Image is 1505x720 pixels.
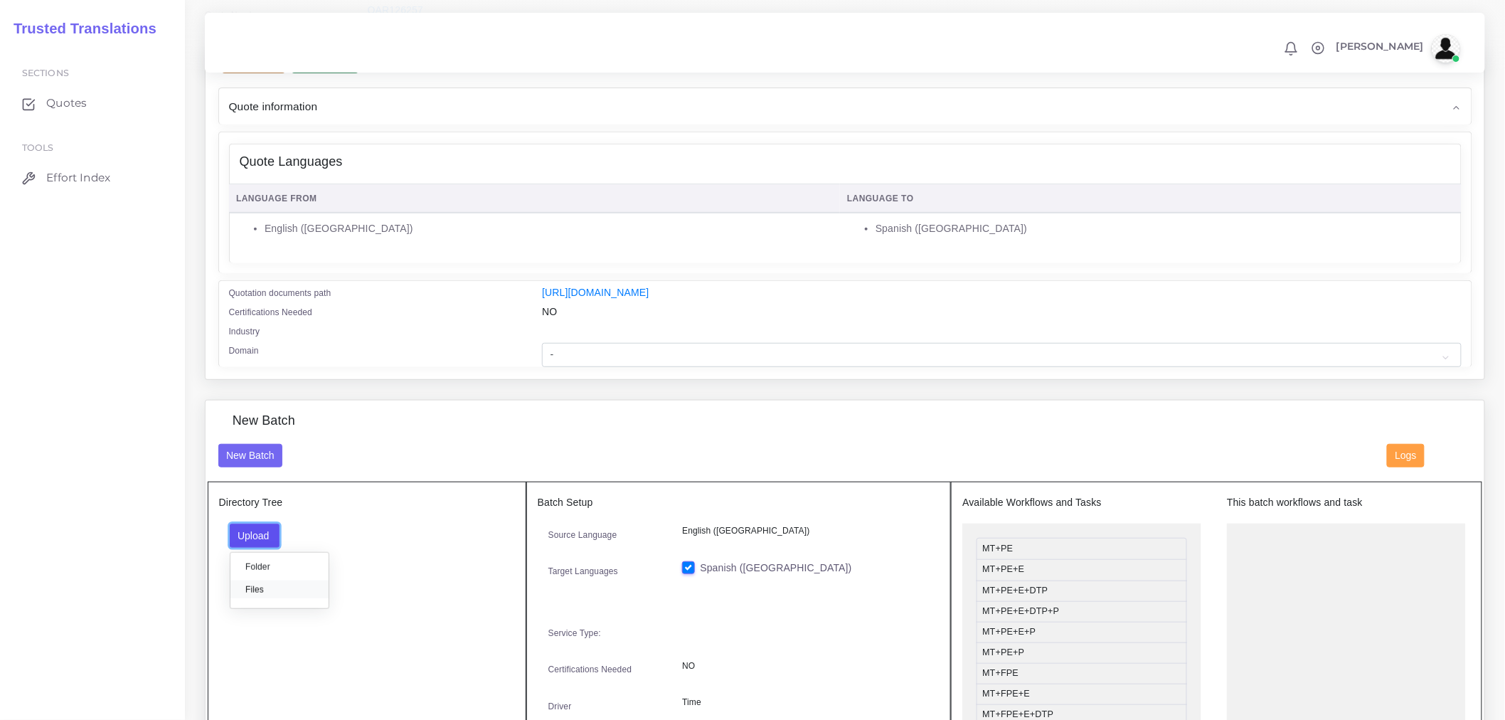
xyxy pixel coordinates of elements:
li: MT+PE+P [977,642,1187,664]
label: Spanish ([GEOGRAPHIC_DATA]) [700,561,851,576]
li: MT+FPE+E [977,684,1187,705]
h4: New Batch [233,413,295,429]
label: Certifications Needed [548,663,632,676]
th: Language To [840,184,1462,213]
a: Trusted Translations [4,17,156,41]
span: Quote information [229,98,318,115]
h4: Quote Languages [240,154,343,170]
li: Spanish ([GEOGRAPHIC_DATA]) [876,221,1454,236]
li: MT+PE [977,538,1187,560]
h5: This batch workflows and task [1227,497,1466,509]
button: Logs [1387,444,1425,468]
h5: Available Workflows and Tasks [962,497,1201,509]
span: Logs [1395,450,1417,461]
label: Target Languages [548,565,618,578]
label: Driver [548,700,572,713]
button: New Batch [218,444,283,468]
label: Domain [229,344,259,357]
label: Quotation documents path [229,287,331,300]
li: MT+PE+E+DTP+P [977,601,1187,623]
a: [PERSON_NAME]avatar [1329,34,1465,63]
span: Sections [22,68,69,78]
p: English ([GEOGRAPHIC_DATA]) [682,524,929,539]
a: Effort Index [11,163,174,193]
li: MT+FPE [977,663,1187,684]
label: Source Language [548,529,617,541]
h5: Batch Setup [538,497,940,509]
div: Upload [230,552,329,609]
h2: Trusted Translations [4,20,156,37]
span: [PERSON_NAME] [1336,41,1424,51]
li: MT+PE+E+DTP [977,581,1187,602]
li: English ([GEOGRAPHIC_DATA]) [265,221,832,236]
h5: Directory Tree [219,497,515,509]
th: Language From [229,184,840,213]
label: Folder [230,558,329,576]
p: NO [682,659,929,674]
label: Certifications Needed [229,306,313,319]
span: Quotes [46,95,87,111]
li: MT+PE+E+P [977,622,1187,643]
label: Files [230,581,329,598]
a: Quotes [11,88,174,118]
span: Effort Index [46,170,110,186]
a: [URL][DOMAIN_NAME] [542,287,649,298]
button: Upload [230,524,280,548]
label: Industry [229,325,260,338]
div: Quote information [219,88,1472,125]
label: Service Type: [548,627,601,640]
a: New Batch [218,449,283,460]
li: MT+PE+E [977,559,1187,581]
img: avatar [1432,34,1460,63]
span: Tools [22,142,54,153]
div: NO [531,305,1472,324]
p: Time [682,695,929,710]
